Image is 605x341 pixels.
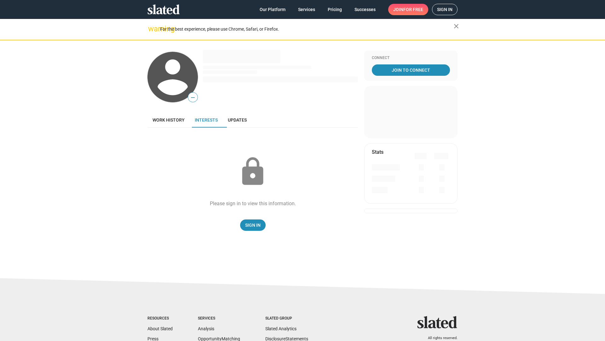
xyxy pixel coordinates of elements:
[223,112,252,128] a: Updates
[372,64,450,76] a: Join To Connect
[198,326,214,331] a: Analysis
[372,56,450,61] div: Connect
[265,326,297,331] a: Slated Analytics
[354,4,376,15] span: Successes
[403,4,423,15] span: for free
[293,4,320,15] a: Services
[237,156,268,188] mat-icon: lock
[228,117,247,123] span: Updates
[393,4,423,15] span: Join
[265,316,308,321] div: Slated Group
[323,4,347,15] a: Pricing
[432,4,458,15] a: Sign in
[147,316,173,321] div: Resources
[190,112,223,128] a: Interests
[349,4,381,15] a: Successes
[328,4,342,15] span: Pricing
[195,117,218,123] span: Interests
[240,219,266,231] a: Sign In
[298,4,315,15] span: Services
[373,64,449,76] span: Join To Connect
[147,326,173,331] a: About Slated
[198,316,240,321] div: Services
[388,4,428,15] a: Joinfor free
[437,4,452,15] span: Sign in
[147,112,190,128] a: Work history
[160,25,454,33] div: For the best experience, please use Chrome, Safari, or Firefox.
[452,22,460,30] mat-icon: close
[245,219,261,231] span: Sign In
[260,4,285,15] span: Our Platform
[210,200,296,207] div: Please sign in to view this information.
[148,25,156,33] mat-icon: warning
[372,149,383,155] mat-card-title: Stats
[153,117,185,123] span: Work history
[188,93,198,102] span: —
[255,4,291,15] a: Our Platform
